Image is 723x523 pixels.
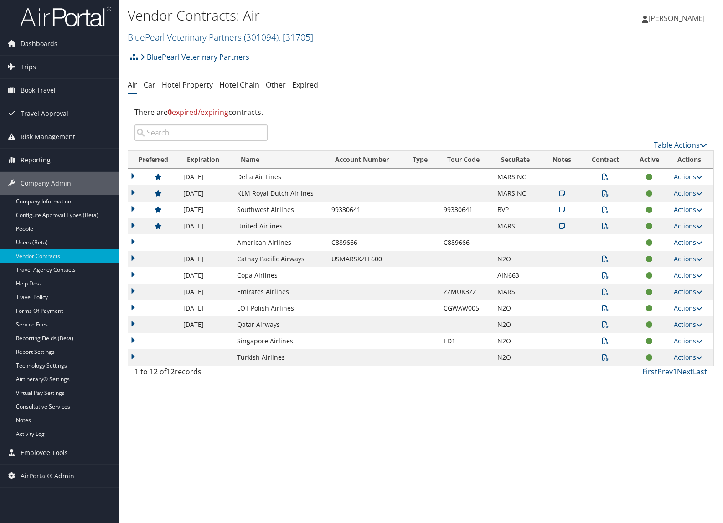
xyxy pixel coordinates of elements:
[179,151,232,169] th: Expiration: activate to sort column ascending
[654,140,707,150] a: Table Actions
[21,172,71,195] span: Company Admin
[630,151,669,169] th: Active: activate to sort column ascending
[674,205,702,214] a: Actions
[493,202,542,218] td: BVP
[327,151,404,169] th: Account Number: activate to sort column ascending
[674,337,702,345] a: Actions
[179,316,232,333] td: [DATE]
[542,151,581,169] th: Notes: activate to sort column ascending
[21,102,68,125] span: Travel Approval
[179,251,232,267] td: [DATE]
[232,251,327,267] td: Cathay Pacific Airways
[674,222,702,230] a: Actions
[232,284,327,300] td: Emirates Airlines
[232,267,327,284] td: Copa Airlines
[232,234,327,251] td: American Airlines
[674,320,702,329] a: Actions
[439,202,493,218] td: 99330641
[327,234,404,251] td: C889666
[162,80,213,90] a: Hotel Property
[21,32,57,55] span: Dashboards
[266,80,286,90] a: Other
[219,80,259,90] a: Hotel Chain
[642,367,657,377] a: First
[179,267,232,284] td: [DATE]
[493,169,542,185] td: MARSINC
[134,124,268,141] input: Search
[677,367,693,377] a: Next
[493,267,542,284] td: AIN663
[693,367,707,377] a: Last
[674,353,702,362] a: Actions
[674,287,702,296] a: Actions
[134,366,268,382] div: 1 to 12 of records
[493,251,542,267] td: N2O
[657,367,673,377] a: Prev
[439,234,493,251] td: C889666
[232,169,327,185] td: Delta Air Lines
[493,185,542,202] td: MARSINC
[21,79,56,102] span: Book Travel
[674,189,702,197] a: Actions
[493,284,542,300] td: MARS
[674,238,702,247] a: Actions
[493,218,542,234] td: MARS
[232,218,327,234] td: United Airlines
[493,333,542,349] td: N2O
[232,151,327,169] th: Name: activate to sort column ascending
[244,31,279,43] span: ( 301094 )
[179,169,232,185] td: [DATE]
[21,465,74,487] span: AirPortal® Admin
[128,6,518,25] h1: Vendor Contracts: Air
[439,333,493,349] td: ED1
[673,367,677,377] a: 1
[581,151,630,169] th: Contract: activate to sort column ascending
[493,300,542,316] td: N2O
[669,151,713,169] th: Actions
[168,107,172,117] strong: 0
[674,172,702,181] a: Actions
[166,367,175,377] span: 12
[21,125,75,148] span: Risk Management
[674,254,702,263] a: Actions
[642,5,714,32] a: [PERSON_NAME]
[648,13,705,23] span: [PERSON_NAME]
[232,316,327,333] td: Qatar Airways
[128,80,137,90] a: Air
[493,316,542,333] td: N2O
[232,333,327,349] td: Singapore Airlines
[232,300,327,316] td: LOT Polish Airlines
[179,202,232,218] td: [DATE]
[232,349,327,366] td: Turkish Airlines
[128,31,313,43] a: BluePearl Veterinary Partners
[128,151,179,169] th: Preferred: activate to sort column ascending
[404,151,439,169] th: Type: activate to sort column ascending
[674,271,702,280] a: Actions
[168,107,228,117] span: expired/expiring
[493,349,542,366] td: N2O
[20,6,111,27] img: airportal-logo.png
[179,300,232,316] td: [DATE]
[232,202,327,218] td: Southwest Airlines
[21,149,51,171] span: Reporting
[439,151,493,169] th: Tour Code: activate to sort column ascending
[128,100,714,124] div: There are contracts.
[232,185,327,202] td: KLM Royal Dutch Airlines
[439,300,493,316] td: CGWAW005
[21,441,68,464] span: Employee Tools
[179,284,232,300] td: [DATE]
[674,304,702,312] a: Actions
[292,80,318,90] a: Expired
[21,56,36,78] span: Trips
[179,185,232,202] td: [DATE]
[493,151,542,169] th: SecuRate: activate to sort column ascending
[439,284,493,300] td: ZZMUK3ZZ
[327,251,404,267] td: USMARSXZFF600
[140,48,249,66] a: BluePearl Veterinary Partners
[279,31,313,43] span: , [ 31705 ]
[327,202,404,218] td: 99330641
[179,218,232,234] td: [DATE]
[144,80,155,90] a: Car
